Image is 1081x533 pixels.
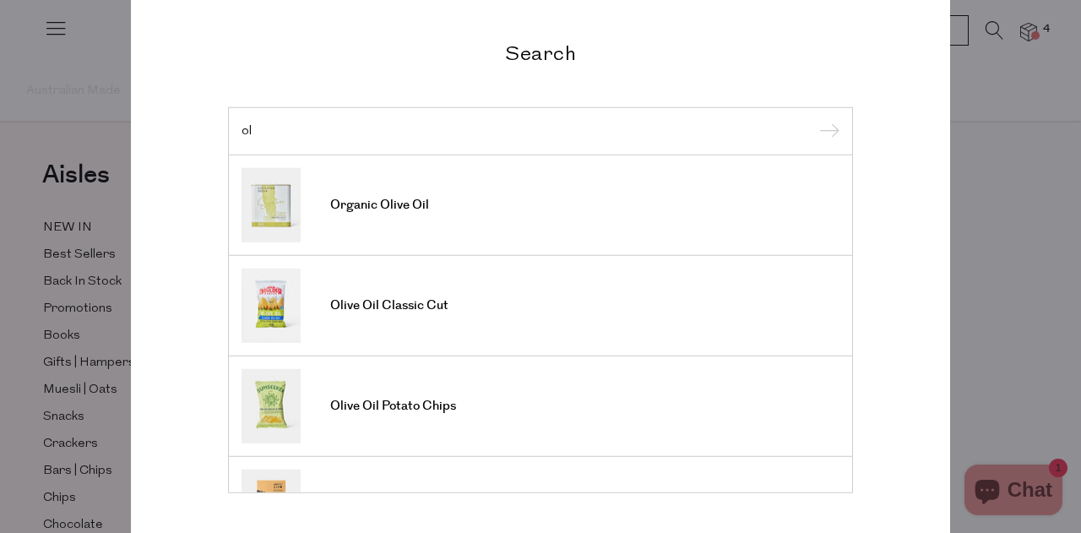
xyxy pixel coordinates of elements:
img: Olive Oil Potato Chips [242,369,301,443]
a: Olive Oil Potato Chips [242,369,839,443]
img: Organic Olive Oil [242,168,301,242]
img: Olive Oil Classic Cut [242,269,301,343]
h2: Search [228,40,853,64]
span: Olive Oil Classic Cut [330,297,448,314]
a: Organic Olive Oil [242,168,839,242]
span: Organic Olive Oil [330,197,429,214]
input: Search [242,124,839,137]
a: Olive Oil Classic Cut [242,269,839,343]
span: Olive Oil Potato Chips [330,398,456,415]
